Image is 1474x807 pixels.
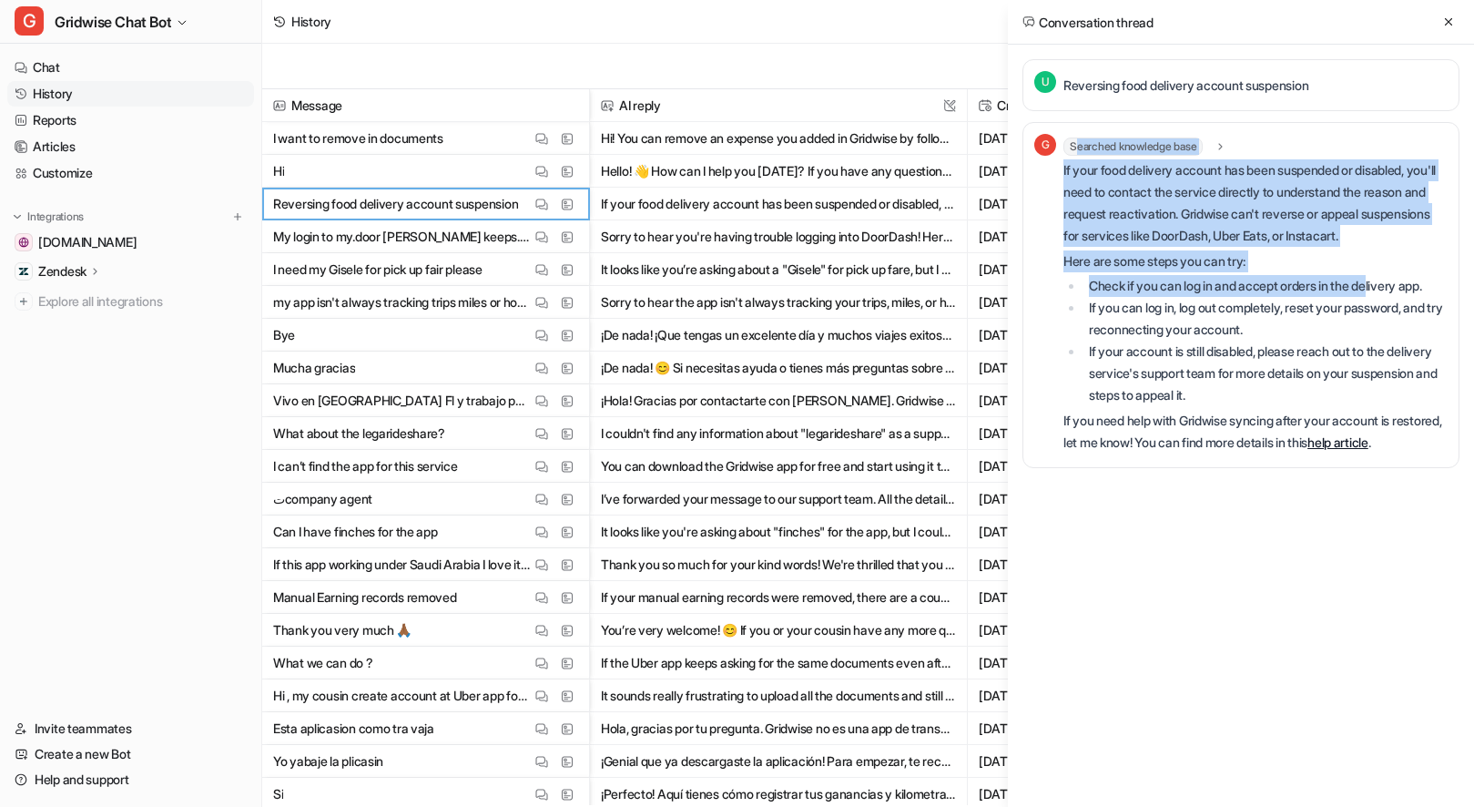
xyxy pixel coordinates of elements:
button: ¡Hola! Gracias por contactarte con [PERSON_NAME]. Gridwise no es una empresa de viajes compartido... [601,384,956,417]
span: [DATE] 3:16PM [975,352,1123,384]
p: What about the legarideshare? [273,417,445,450]
p: Zendesk [38,262,86,281]
span: [DATE] 6:01AM [975,188,1123,220]
a: Explore all integrations [7,289,254,314]
button: If your manual earning records were removed, there are a couple of reasons this might happen: - I... [601,581,956,614]
p: Integrations [27,209,84,224]
a: Articles [7,134,254,159]
a: History [7,81,254,107]
span: Created at [975,89,1123,122]
span: [DATE] 6:14AM [975,122,1123,155]
p: If you need help with Gridwise syncing after your account is restored, let me know! You can find ... [1063,410,1448,454]
a: Customize [7,160,254,186]
button: ¡De nada! 😊 Si necesitas ayuda o tienes más preguntas sobre cómo usar Gridwise, aquí estoy para a... [601,352,956,384]
button: It looks like you're asking about "finches" for the app, but I couldn't find any information abou... [601,516,956,548]
span: [DATE] 3:46PM [975,286,1123,319]
button: Hello! 👋 How can I help you [DATE]? If you have any questions or need assistance with Gridwise, j... [601,155,956,188]
span: [DATE] 7:01PM [975,516,1123,548]
span: [DATE] 3:16PM [975,319,1123,352]
p: I want to remove in documents [273,122,443,155]
span: [DATE] 7:17PM [975,253,1123,286]
span: [DATE] 12:14PM [975,745,1123,778]
button: Thank you so much for your kind words! We're thrilled that you love the idea of [PERSON_NAME]. 😄 ... [601,548,956,581]
p: تcompany agent [273,483,372,516]
img: explore all integrations [15,292,33,311]
button: Hola, gracias por tu pregunta. Gridwise no es una app de transporte como Uber o Lyft. Es una apli... [601,712,956,745]
span: [DATE] 7:04PM [975,483,1123,516]
span: [DATE] 1:36PM [975,647,1123,679]
span: [DATE] 7:00PM [975,548,1123,581]
h2: Conversation thread [1022,13,1154,32]
button: You can download the Gridwise app for free and start using it to track your gig driving and deliv... [601,450,956,483]
span: [DATE] 6:14AM [975,155,1123,188]
span: [DATE] 1:38PM [975,614,1123,647]
p: Reversing food delivery account suspension [1063,75,1308,97]
button: ¡De nada! ¡Que tengas un excelente día y muchos viajes exitosos! 😊 Si necesitas algo más en el fu... [601,319,956,352]
span: [DOMAIN_NAME] [38,233,137,251]
p: Yo yabaje la plicasin [273,745,383,778]
li: If you can log in, log out completely, reset your password, and try reconnecting your account. [1083,297,1448,341]
p: If your food delivery account has been suspended or disabled, you'll need to contact the service ... [1063,159,1448,247]
span: Explore all integrations [38,287,247,316]
p: Can I have finches for the app [273,516,438,548]
p: Bye [273,319,295,352]
p: Hi , my cousin create account at Uber app for driving and delivery we add all the documents but s... [273,679,531,712]
span: [DATE] 12:15PM [975,712,1123,745]
button: Sorry to hear you're having trouble logging into DoorDash! Here are a few things you can try to f... [601,220,956,253]
p: Mucha gracias [273,352,355,384]
button: If your food delivery account has been suspended or disabled, you'll need to contact the service ... [601,188,956,220]
a: Create a new Bot [7,741,254,767]
span: U [1034,71,1056,93]
p: Esta aplicasion como tra vaja [273,712,434,745]
button: Sorry to hear the app isn't always tracking your trips, miles, or hours. There are a few common r... [601,286,956,319]
a: Invite teammates [7,716,254,741]
button: If the Uber app keeps asking for the same documents even after you've uploaded them, here are a f... [601,647,956,679]
button: I couldn't find any information about "legarideshare" as a supported service or app within Gridwi... [601,417,956,450]
button: It looks like you’re asking about a "Gisele" for pick up fare, but I wasn’t able to find any info... [601,253,956,286]
span: [DATE] 3:01PM [975,450,1123,483]
a: Chat [7,55,254,80]
img: expand menu [11,210,24,223]
p: Manual Earning records removed [273,581,457,614]
img: gridwise.io [18,237,29,248]
span: [DATE] 1:36PM [975,679,1123,712]
li: If your account is still disabled, please reach out to the delivery service's support team for mo... [1083,341,1448,406]
p: my app isn't always tracking trips miles or hours why? everything is on [273,286,531,319]
span: [DATE] 3:14PM [975,384,1123,417]
button: Hi! You can remove an expense you added in Gridwise by following these steps: 1. Tap on the **Thi... [601,122,956,155]
button: Integrations [7,208,89,226]
button: ¡Genial que ya descargaste la aplicación! Para empezar, te recomiendo lo siguiente: 1. Abre la ap... [601,745,956,778]
p: I need my Gisele for pick up fair please [273,253,483,286]
span: AI reply [597,89,960,122]
li: Check if you can log in and accept orders in the delivery app. [1083,275,1448,297]
span: G [15,6,44,36]
p: I can’t find the app for this service [273,450,458,483]
button: It sounds really frustrating to upload all the documents and still have Uber keep asking for them... [601,679,956,712]
span: [DATE] 3:02PM [975,417,1123,450]
span: Gridwise Chat Bot [55,9,171,35]
img: Zendesk [18,266,29,277]
img: menu_add.svg [231,210,244,223]
p: My login to my.door [PERSON_NAME] keeps.failing despite putting in the correct info [273,220,531,253]
span: Message [269,89,582,122]
a: gridwise.io[DOMAIN_NAME] [7,230,254,255]
span: Searched knowledge base [1063,138,1203,156]
button: I’ve forwarded your message to our support team. All the details from this conversation have been... [601,483,956,516]
span: G [1034,134,1056,156]
p: Thank you very much 🙏🏾 [273,614,412,647]
a: help article [1307,434,1368,450]
p: Hi [273,155,284,188]
span: [DATE] 9:36PM [975,220,1123,253]
p: What we can do ? [273,647,373,679]
p: Vivo en [GEOGRAPHIC_DATA] Fl y trabajo para Uber y quiero trabajar con ustedes también si es posible [273,384,531,417]
p: Reversing food delivery account suspension [273,188,518,220]
p: If this app working under Saudi Arabia I love it plz [273,548,531,581]
span: [DATE] 5:02PM [975,581,1123,614]
p: Here are some steps you can try: [1063,250,1448,272]
div: History [291,12,331,31]
a: Help and support [7,767,254,792]
a: Reports [7,107,254,133]
button: You’re very welcome! 😊 If you or your cousin have any more questions, feel free to ask anytime. G... [601,614,956,647]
